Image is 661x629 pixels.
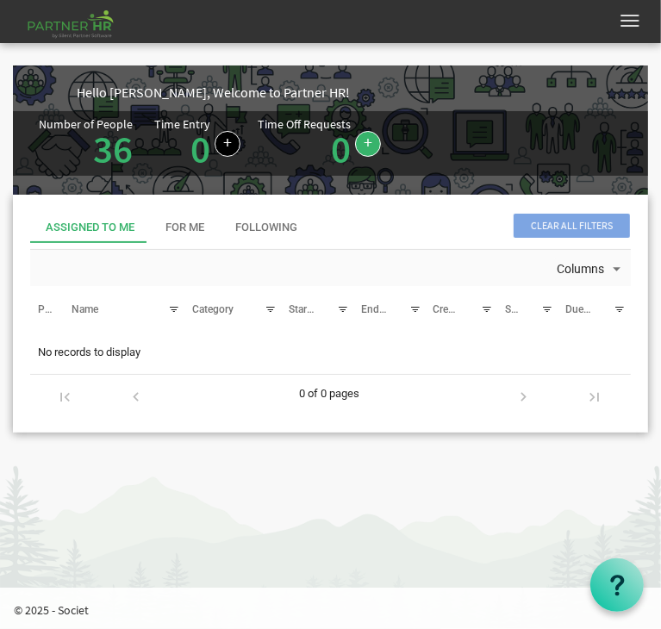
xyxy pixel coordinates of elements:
div: Time Off Requests [258,118,351,130]
div: Following [235,220,297,236]
p: © 2025 - Societ [14,601,661,619]
span: Created for [433,303,484,315]
span: Status [506,303,535,315]
div: Number of pending time-off requests [258,118,398,169]
div: Time Entry [154,118,210,130]
a: 36 [93,125,133,173]
div: tab-header [30,212,631,243]
a: Create a new time off request [355,131,381,157]
span: 0 of 0 pages [299,387,359,400]
button: Columns [554,258,628,281]
div: Number of People [39,118,133,130]
span: Category [192,303,234,315]
a: Log hours [215,131,240,157]
div: Columns [554,250,628,286]
span: End date [361,303,402,315]
div: For Me [165,220,204,236]
div: Go to first page [30,386,100,408]
div: Number of time entries [154,118,258,169]
div: 0 of 0 pages (0 item) [170,386,489,402]
div: Assigned To Me [46,220,134,236]
span: Name [72,303,98,315]
a: 0 [190,125,210,173]
td: No records to display [30,336,631,369]
div: Hello [PERSON_NAME], Welcome to Partner HR! [77,83,648,103]
div: Go to next page [493,386,553,408]
span: Clear all filters [514,214,630,238]
div: Go to previous page [107,386,167,408]
a: 0 [331,125,351,173]
span: Columns [556,258,607,280]
span: Start date [289,303,333,315]
span: P [38,303,53,315]
div: Go to last page [559,386,629,408]
div: Total number of active people in Partner HR [39,118,154,169]
span: Due Date [566,303,608,315]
